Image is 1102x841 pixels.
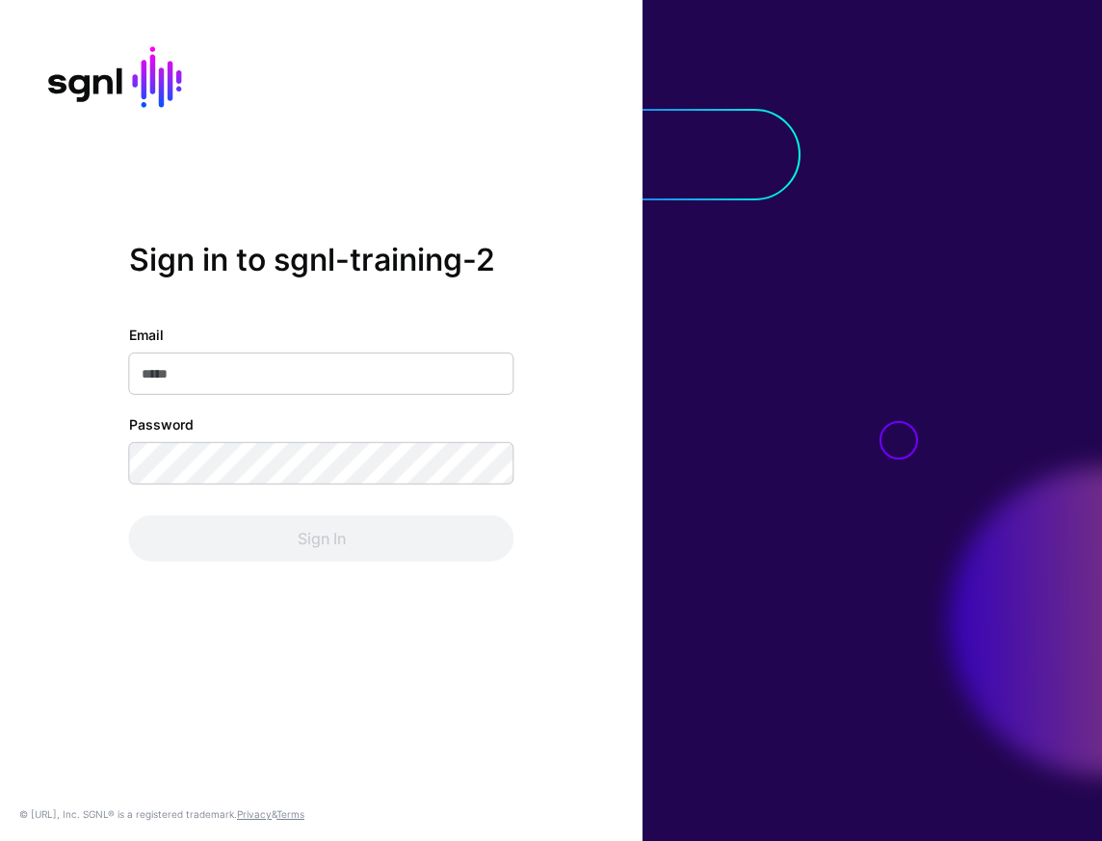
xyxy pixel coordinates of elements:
label: Password [129,414,194,434]
div: © [URL], Inc. SGNL® is a registered trademark. & [19,806,304,822]
a: Privacy [237,808,272,820]
label: Email [129,325,164,345]
a: Terms [276,808,304,820]
h2: Sign in to sgnl-training-2 [129,241,514,277]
